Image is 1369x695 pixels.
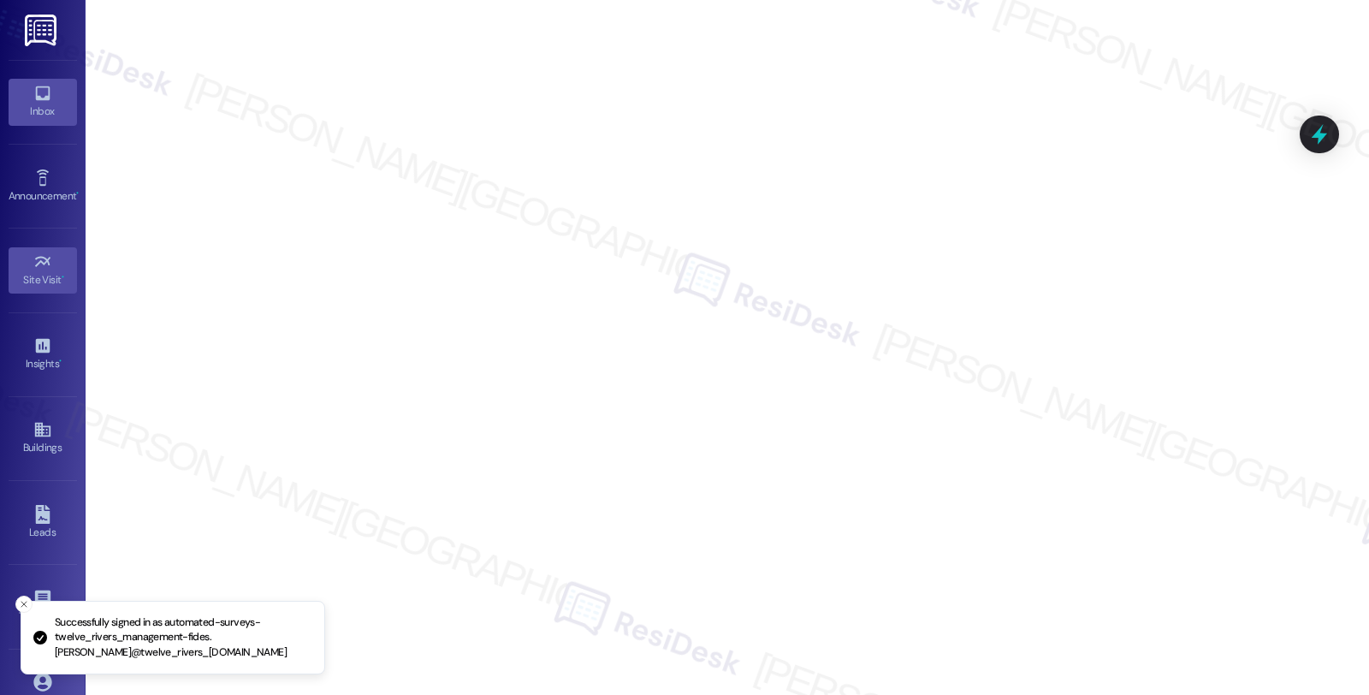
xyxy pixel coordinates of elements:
[9,584,77,630] a: Templates •
[62,271,64,283] span: •
[15,596,33,613] button: Close toast
[9,247,77,294] a: Site Visit •
[76,187,79,199] span: •
[9,500,77,546] a: Leads
[9,331,77,377] a: Insights •
[9,79,77,125] a: Inbox
[25,15,60,46] img: ResiDesk Logo
[9,415,77,461] a: Buildings
[55,615,311,661] p: Successfully signed in as automated-surveys-twelve_rivers_management-fides.[PERSON_NAME]@twelve_r...
[59,355,62,367] span: •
